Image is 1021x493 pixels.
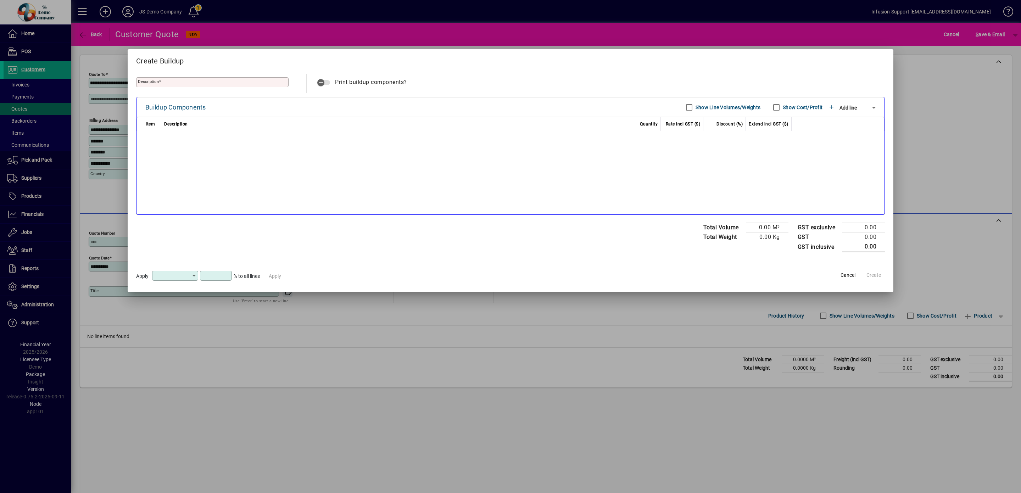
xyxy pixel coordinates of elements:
span: Description [164,120,188,128]
span: Discount (%) [716,120,743,128]
td: GST inclusive [794,242,843,252]
td: 0.00 [842,223,885,233]
span: Print buildup components? [335,79,407,85]
span: Extend incl GST ($) [749,120,788,128]
td: 0.00 Kg [746,233,788,242]
label: Show Cost/Profit [781,104,822,111]
button: Cancel [837,269,859,282]
span: Cancel [841,271,855,279]
mat-label: Description [138,79,159,84]
td: Total Volume [700,223,746,233]
span: Add line [839,105,857,111]
td: 0.00 [842,242,885,252]
td: 0.00 [842,233,885,242]
td: 0.00 M³ [746,223,788,233]
span: % to all lines [234,273,260,279]
span: Quantity [640,120,658,128]
label: Show Line Volumes/Weights [694,104,760,111]
span: Apply [136,273,149,279]
span: Item [146,120,155,128]
td: GST exclusive [794,223,843,233]
h2: Create Buildup [128,49,893,70]
button: Create [862,269,885,282]
span: Rate incl GST ($) [666,120,701,128]
div: Buildup Components [145,102,206,113]
td: GST [794,233,843,242]
span: Create [866,271,881,279]
td: Total Weight [700,233,746,242]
